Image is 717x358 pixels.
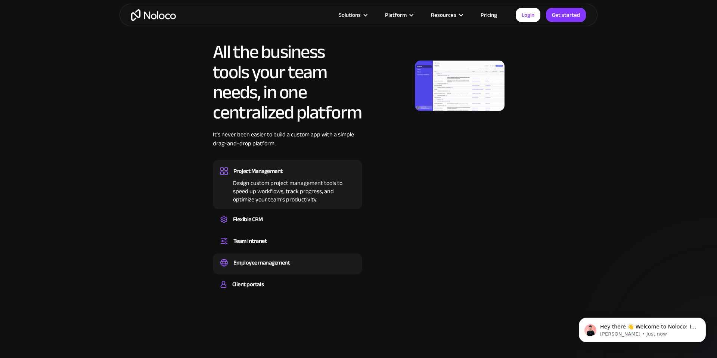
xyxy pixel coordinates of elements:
a: Pricing [471,10,506,20]
div: Flexible CRM [233,214,263,225]
div: Team intranet [233,235,267,247]
a: home [131,9,176,21]
div: Resources [431,10,456,20]
div: Solutions [329,10,376,20]
div: Build a secure, fully-branded, and personalized client portal that lets your customers self-serve. [220,290,355,292]
a: Get started [546,8,586,22]
div: Solutions [339,10,361,20]
div: Platform [385,10,407,20]
div: Easily manage employee information, track performance, and handle HR tasks from a single platform. [220,268,355,271]
div: Platform [376,10,422,20]
div: Set up a central space for your team to collaborate, share information, and stay up to date on co... [220,247,355,249]
a: Login [516,8,540,22]
div: Resources [422,10,471,20]
div: Employee management [233,257,290,268]
div: Create a custom CRM that you can adapt to your business’s needs, centralize your workflows, and m... [220,225,355,227]
h2: All the business tools your team needs, in one centralized platform [213,42,362,123]
div: Design custom project management tools to speed up workflows, track progress, and optimize your t... [220,177,355,204]
div: Client portals [232,279,264,290]
iframe: Intercom notifications message [568,302,717,354]
div: It’s never been easier to build a custom app with a simple drag-and-drop platform. [213,130,362,159]
div: Project Management [233,166,283,177]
